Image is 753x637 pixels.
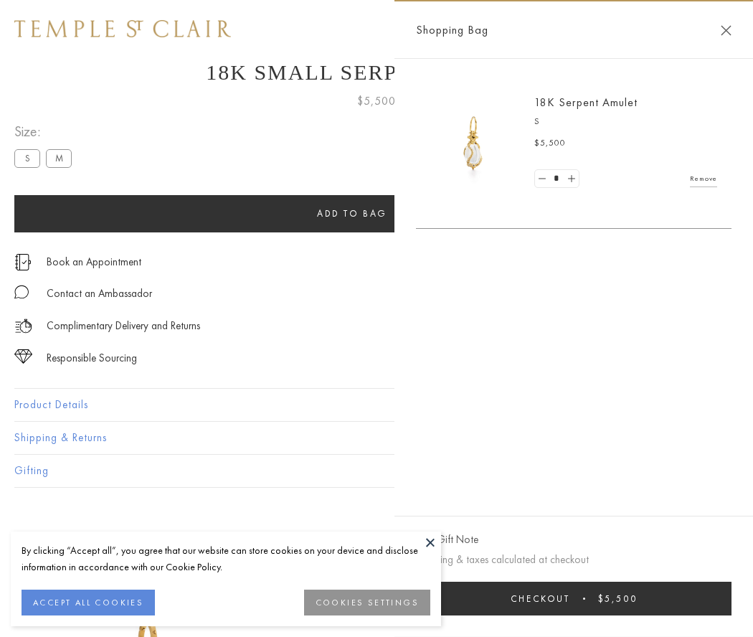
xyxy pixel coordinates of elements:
[22,590,155,615] button: ACCEPT ALL COOKIES
[534,136,566,151] span: $5,500
[416,531,478,549] button: Add Gift Note
[14,254,32,270] img: icon_appointment.svg
[14,149,40,167] label: S
[14,455,739,487] button: Gifting
[304,590,430,615] button: COOKIES SETTINGS
[14,317,32,335] img: icon_delivery.svg
[317,207,387,220] span: Add to bag
[690,171,717,187] a: Remove
[416,21,488,39] span: Shopping Bag
[598,593,638,605] span: $5,500
[14,285,29,299] img: MessageIcon-01_2.svg
[357,92,396,110] span: $5,500
[47,285,152,303] div: Contact an Ambassador
[416,551,731,569] p: Shipping & taxes calculated at checkout
[416,582,731,615] button: Checkout $5,500
[14,195,690,232] button: Add to bag
[430,100,516,187] img: P51836-E11SERPPV
[47,254,141,270] a: Book an Appointment
[14,60,739,85] h1: 18K Small Serpent Amulet
[47,317,200,335] p: Complimentary Delivery and Returns
[22,542,430,575] div: By clicking “Accept all”, you agree that our website can store cookies on your device and disclos...
[534,95,638,110] a: 18K Serpent Amulet
[564,170,578,188] a: Set quantity to 2
[535,170,549,188] a: Set quantity to 0
[14,120,77,143] span: Size:
[14,349,32,364] img: icon_sourcing.svg
[511,593,570,605] span: Checkout
[14,422,739,454] button: Shipping & Returns
[46,149,72,167] label: M
[47,349,137,367] div: Responsible Sourcing
[534,115,717,129] p: S
[14,20,231,37] img: Temple St. Clair
[721,25,731,36] button: Close Shopping Bag
[14,389,739,421] button: Product Details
